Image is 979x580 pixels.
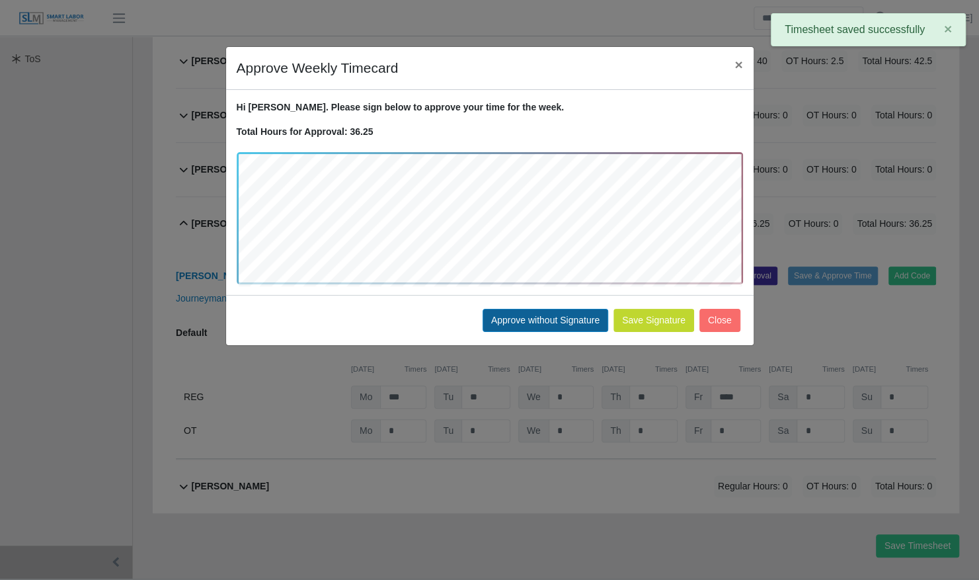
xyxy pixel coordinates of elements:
h4: Approve Weekly Timecard [237,58,399,79]
strong: Total Hours for Approval: 36.25 [237,126,373,137]
button: Close [699,309,740,332]
button: Close [724,47,753,82]
button: Approve without Signature [483,309,608,332]
span: × [734,57,742,72]
strong: Hi [PERSON_NAME]. Please sign below to approve your time for the week. [237,102,565,112]
div: Timesheet saved successfully [771,13,966,46]
button: Save Signature [613,309,694,332]
span: × [944,21,952,36]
